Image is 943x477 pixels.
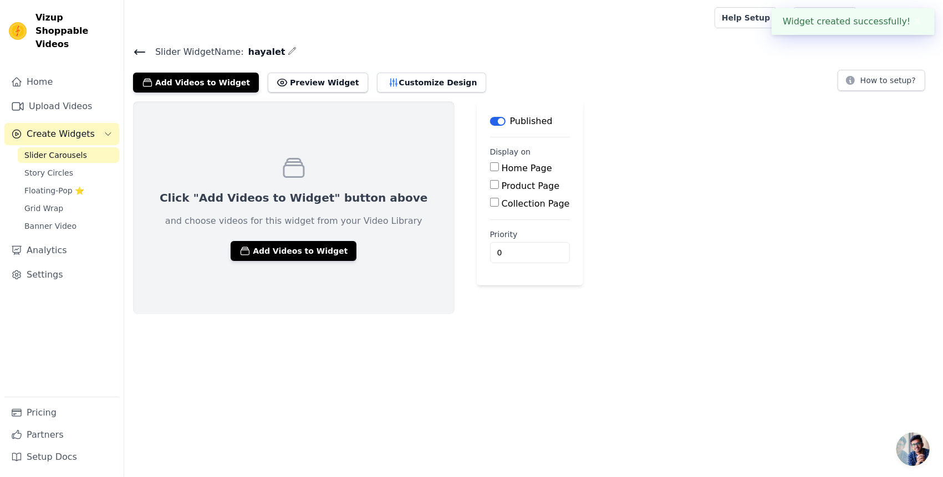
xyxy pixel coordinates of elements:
[4,71,119,93] a: Home
[18,165,119,181] a: Story Circles
[502,163,552,173] label: Home Page
[4,402,119,424] a: Pricing
[160,190,428,206] p: Click "Add Videos to Widget" button above
[911,15,924,28] button: Close
[18,201,119,216] a: Grid Wrap
[4,239,119,261] a: Analytics
[244,45,286,59] span: hayalet
[884,8,934,28] p: scoobyboo
[838,70,925,91] button: How to setup?
[35,11,115,51] span: Vizup Shoppable Videos
[4,95,119,117] a: Upload Videos
[24,203,63,214] span: Grid Wrap
[793,7,857,28] a: Book Demo
[4,446,119,468] a: Setup Docs
[377,73,486,93] button: Customize Design
[18,183,119,198] a: Floating-Pop ⭐
[715,7,777,28] a: Help Setup
[268,73,368,93] button: Preview Widget
[24,150,87,161] span: Slider Carousels
[896,433,930,466] div: Açık sohbet
[165,214,422,228] p: and choose videos for this widget from your Video Library
[24,185,84,196] span: Floating-Pop ⭐
[133,73,259,93] button: Add Videos to Widget
[772,8,935,35] div: Widget created successfully!
[146,45,244,59] span: Slider Widget Name:
[24,220,77,232] span: Banner Video
[510,115,553,128] p: Published
[838,78,925,88] a: How to setup?
[490,146,531,157] legend: Display on
[18,218,119,234] a: Banner Video
[4,123,119,145] button: Create Widgets
[490,229,570,240] label: Priority
[866,8,934,28] button: S scoobyboo
[18,147,119,163] a: Slider Carousels
[27,127,95,141] span: Create Widgets
[502,181,560,191] label: Product Page
[231,241,356,261] button: Add Videos to Widget
[4,264,119,286] a: Settings
[24,167,73,178] span: Story Circles
[502,198,570,209] label: Collection Page
[288,44,297,59] div: Edit Name
[4,424,119,446] a: Partners
[9,22,27,40] img: Vizup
